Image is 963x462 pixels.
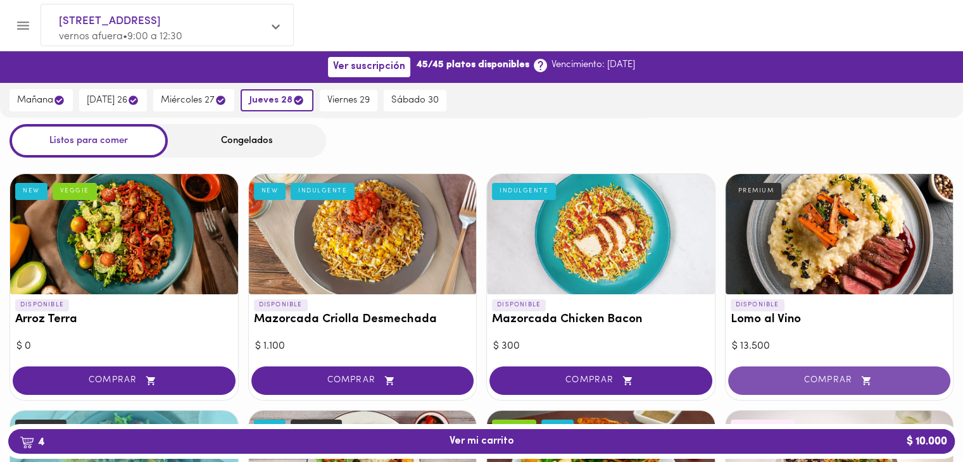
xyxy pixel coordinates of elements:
div: $ 13.500 [732,339,947,354]
h3: Arroz Terra [15,313,233,327]
p: DISPONIBLE [731,299,784,311]
div: NEW [254,420,286,436]
span: sábado 30 [391,95,439,106]
button: Ver suscripción [328,57,410,77]
span: miércoles 27 [161,94,227,106]
div: PREMIUM [15,420,66,436]
p: DISPONIBLE [15,299,69,311]
div: NEW [15,183,47,199]
iframe: Messagebird Livechat Widget [890,389,950,449]
p: DISPONIBLE [254,299,308,311]
div: $ 0 [16,339,232,354]
div: BEST SELLER [731,420,795,436]
div: Arroz Terra [10,174,238,294]
button: COMPRAR [13,366,236,395]
span: COMPRAR [267,375,458,386]
div: VEGGIE [53,183,97,199]
b: 4 [12,434,52,450]
p: DISPONIBLE [492,299,546,311]
span: COMPRAR [505,375,696,386]
h3: Lomo al Vino [731,313,948,327]
div: Congelados [168,124,326,158]
div: Listos para comer [9,124,168,158]
div: VEGGIE [492,420,536,436]
b: 45/45 platos disponibles [417,58,529,72]
div: Mazorcada Criolla Desmechada [249,174,477,294]
img: cart.png [20,436,34,449]
span: vernos afuera • 9:00 a 12:30 [59,32,182,42]
span: viernes 29 [327,95,370,106]
button: COMPRAR [728,366,951,395]
div: $ 1.100 [255,339,470,354]
button: COMPRAR [489,366,712,395]
div: $ 300 [493,339,708,354]
div: NEW [254,183,286,199]
span: Ver mi carrito [450,435,514,447]
div: INDULGENTE [291,183,355,199]
span: mañana [17,94,65,106]
button: [DATE] 26 [79,89,147,111]
button: sábado 30 [384,90,446,111]
p: Vencimiento: [DATE] [551,58,635,72]
span: jueves 28 [249,94,305,106]
div: Mazorcada Chicken Bacon [487,174,715,294]
button: COMPRAR [251,366,474,395]
div: PREMIUM [731,183,782,199]
div: Lomo al Vino [726,174,954,294]
button: miércoles 27 [153,89,234,111]
span: [DATE] 26 [87,94,139,106]
button: viernes 29 [320,90,377,111]
h3: Mazorcada Criolla Desmechada [254,313,472,327]
button: jueves 28 [241,89,313,111]
h3: Mazorcada Chicken Bacon [492,313,710,327]
span: COMPRAR [28,375,220,386]
div: INDULGENTE [492,183,556,199]
button: 4Ver mi carrito$ 10.000 [8,429,955,454]
div: NEW [541,420,574,436]
button: mañana [9,89,73,111]
button: Menu [8,10,39,41]
span: [STREET_ADDRESS] [59,13,263,30]
span: Ver suscripción [333,61,405,73]
div: PREMIUM [291,420,342,436]
span: COMPRAR [744,375,935,386]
